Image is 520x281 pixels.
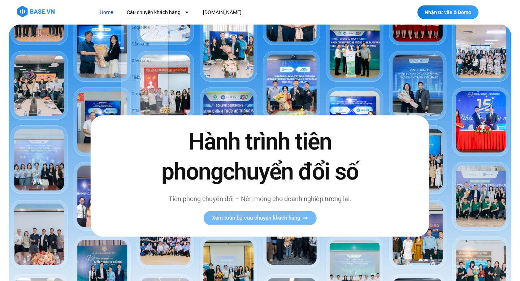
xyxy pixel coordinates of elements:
[223,158,358,185] span: chuyển đổi số
[146,127,374,187] h2: Hành trình tiên phong
[121,6,195,19] a: Câu chuyện khách hàng
[94,6,371,19] nav: Menu
[121,19,168,135] ul: Câu chuyện khách hàng
[121,36,168,52] a: Sản xuất
[121,69,168,86] a: F&B
[121,86,168,102] a: Dược
[417,5,478,19] a: Nhận tư vấn & Demo
[146,194,374,204] p: Tiên phong chuyển đổi – Nền móng cho doanh nghiệp tương lai.
[203,211,316,225] a: Xem toàn bộ câu chuyện khách hàng
[121,52,168,69] a: Xây dựng
[198,6,247,19] a: [DOMAIN_NAME]
[121,19,168,36] a: Logistics
[94,6,118,19] a: Home
[212,215,300,221] span: Xem toàn bộ câu chuyện khách hàng
[425,10,471,15] span: Nhận tư vấn & Demo
[121,102,168,119] a: Y tế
